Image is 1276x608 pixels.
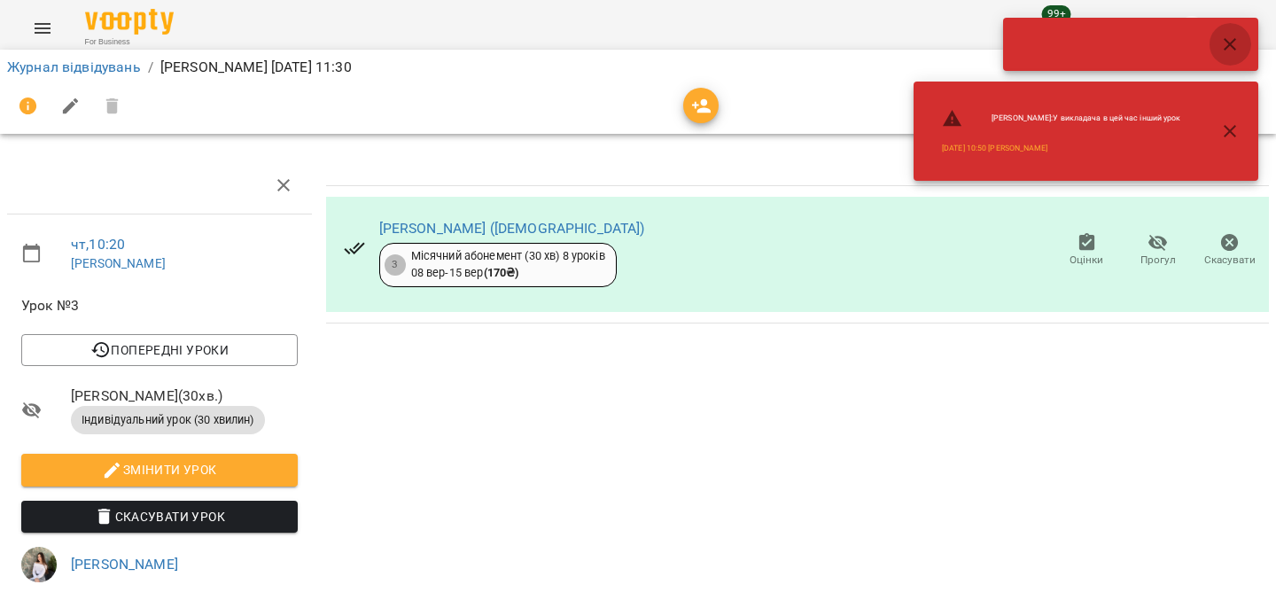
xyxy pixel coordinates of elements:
a: [PERSON_NAME] ([DEMOGRAPHIC_DATA]) [379,220,645,237]
a: [PERSON_NAME] [71,256,166,270]
div: Місячний абонемент (30 хв) 8 уроків 08 вер - 15 вер [411,248,605,281]
button: Оцінки [1051,226,1123,276]
div: 3 [385,254,406,276]
span: Урок №3 [21,295,298,316]
span: Індивідуальний урок (30 хвилин) [71,412,265,428]
button: Скасувати [1194,226,1265,276]
button: Попередні уроки [21,334,298,366]
button: Скасувати Урок [21,501,298,533]
span: 99+ [1042,5,1071,23]
a: Журнал відвідувань [7,58,141,75]
span: Оцінки [1070,253,1103,268]
button: Змінити урок [21,454,298,486]
a: [DATE] 10:50 [PERSON_NAME] [942,143,1047,154]
img: 4785574119de2133ce34c4aa96a95cba.jpeg [21,547,57,582]
span: [PERSON_NAME] ( 30 хв. ) [71,386,298,407]
a: [PERSON_NAME] [71,556,178,573]
li: / [148,57,153,78]
a: чт , 10:20 [71,236,125,253]
span: Прогул [1140,253,1176,268]
b: ( 170 ₴ ) [484,266,519,279]
p: [PERSON_NAME] [DATE] 11:30 [160,57,352,78]
span: Змінити урок [35,459,284,480]
button: Прогул [1123,226,1194,276]
li: [PERSON_NAME] : У викладача в цей час інший урок [928,101,1194,136]
button: Menu [21,7,64,50]
img: Voopty Logo [85,9,174,35]
span: Попередні уроки [35,339,284,361]
span: For Business [85,36,174,48]
nav: breadcrumb [7,57,1269,78]
span: Скасувати Урок [35,506,284,527]
span: Скасувати [1204,253,1256,268]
